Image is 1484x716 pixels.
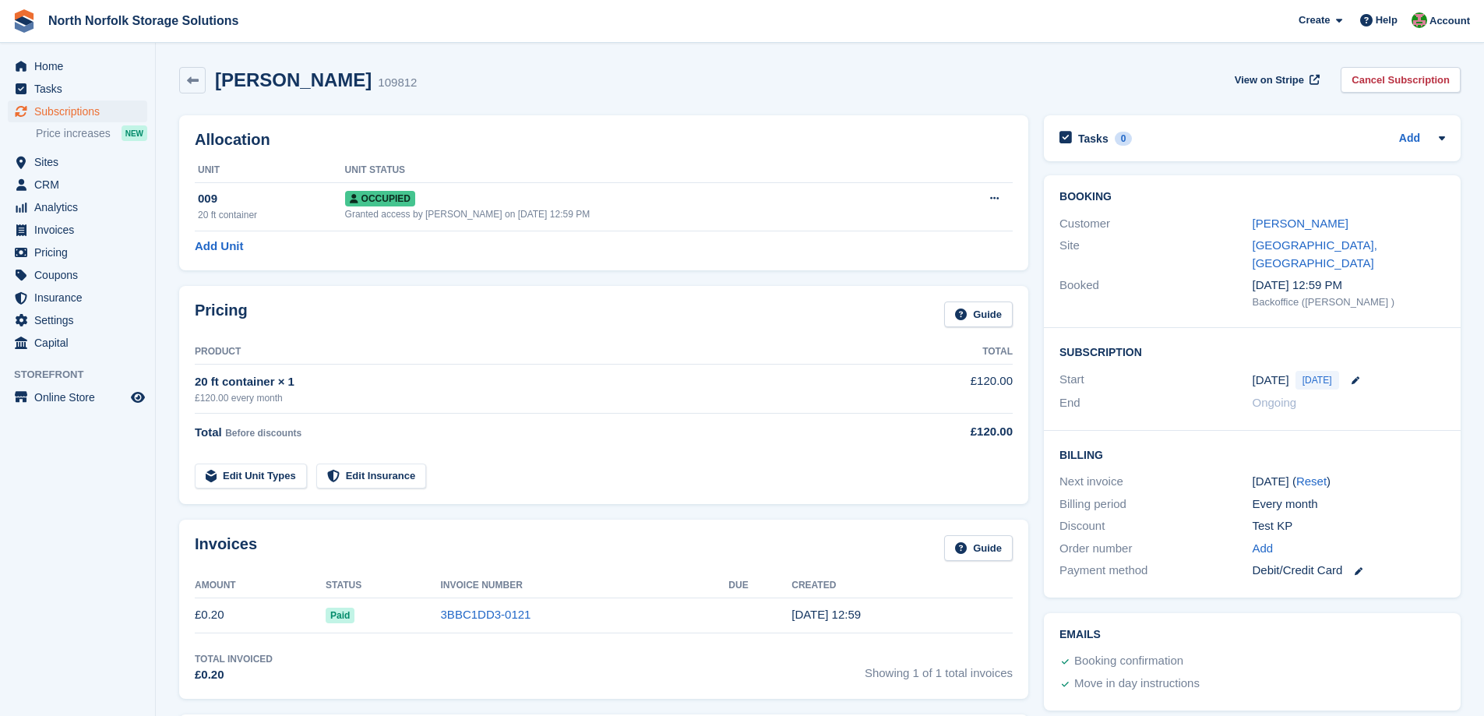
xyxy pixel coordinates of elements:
[36,125,147,142] a: Price increases NEW
[195,573,326,598] th: Amount
[1059,517,1252,535] div: Discount
[195,598,326,633] td: £0.20
[1253,496,1445,513] div: Every month
[441,608,531,621] a: 3BBC1DD3-0121
[1376,12,1398,28] span: Help
[8,78,147,100] a: menu
[865,652,1013,684] span: Showing 1 of 1 total invoices
[34,78,128,100] span: Tasks
[1235,72,1304,88] span: View on Stripe
[34,287,128,309] span: Insurance
[8,242,147,263] a: menu
[34,332,128,354] span: Capital
[1059,562,1252,580] div: Payment method
[1253,473,1445,491] div: [DATE] ( )
[14,367,155,383] span: Storefront
[8,309,147,331] a: menu
[36,126,111,141] span: Price increases
[1059,237,1252,272] div: Site
[12,9,36,33] img: stora-icon-8386f47178a22dfd0bd8f6a31ec36ba5ce8667c1dd55bd0f319d3a0aa187defe.svg
[316,464,427,489] a: Edit Insurance
[1412,12,1427,28] img: Katherine Phelps
[326,608,354,623] span: Paid
[34,386,128,408] span: Online Store
[122,125,147,141] div: NEW
[8,101,147,122] a: menu
[8,55,147,77] a: menu
[345,158,935,183] th: Unit Status
[791,573,1013,598] th: Created
[1296,474,1327,488] a: Reset
[42,8,245,34] a: North Norfolk Storage Solutions
[34,309,128,331] span: Settings
[198,208,345,222] div: 20 ft container
[1059,446,1445,462] h2: Billing
[1429,13,1470,29] span: Account
[1059,215,1252,233] div: Customer
[8,287,147,309] a: menu
[1253,277,1445,295] div: [DATE] 12:59 PM
[1059,496,1252,513] div: Billing period
[34,55,128,77] span: Home
[195,302,248,327] h2: Pricing
[1059,191,1445,203] h2: Booking
[1228,67,1323,93] a: View on Stripe
[345,191,415,206] span: Occupied
[195,340,887,365] th: Product
[1253,396,1297,409] span: Ongoing
[887,364,1013,413] td: £120.00
[1059,344,1445,359] h2: Subscription
[944,535,1013,561] a: Guide
[34,101,128,122] span: Subscriptions
[1299,12,1330,28] span: Create
[1253,517,1445,535] div: Test KP
[195,652,273,666] div: Total Invoiced
[1059,277,1252,309] div: Booked
[326,573,440,598] th: Status
[1059,371,1252,390] div: Start
[1399,130,1420,148] a: Add
[1253,540,1274,558] a: Add
[1059,629,1445,641] h2: Emails
[1074,675,1200,693] div: Move in day instructions
[34,196,128,218] span: Analytics
[944,302,1013,327] a: Guide
[195,238,243,256] a: Add Unit
[8,386,147,408] a: menu
[1295,371,1339,390] span: [DATE]
[195,131,1013,149] h2: Allocation
[34,242,128,263] span: Pricing
[225,428,301,439] span: Before discounts
[129,388,147,407] a: Preview store
[1115,132,1133,146] div: 0
[887,340,1013,365] th: Total
[195,373,887,391] div: 20 ft container × 1
[1074,652,1183,671] div: Booking confirmation
[195,425,222,439] span: Total
[8,332,147,354] a: menu
[34,174,128,196] span: CRM
[1059,540,1252,558] div: Order number
[1341,67,1461,93] a: Cancel Subscription
[34,151,128,173] span: Sites
[1059,473,1252,491] div: Next invoice
[8,196,147,218] a: menu
[1253,372,1289,390] time: 2025-09-23 00:00:00 UTC
[1253,238,1377,270] a: [GEOGRAPHIC_DATA], [GEOGRAPHIC_DATA]
[198,190,345,208] div: 009
[345,207,935,221] div: Granted access by [PERSON_NAME] on [DATE] 12:59 PM
[8,151,147,173] a: menu
[195,666,273,684] div: £0.20
[195,391,887,405] div: £120.00 every month
[8,219,147,241] a: menu
[195,464,307,489] a: Edit Unit Types
[34,264,128,286] span: Coupons
[215,69,372,90] h2: [PERSON_NAME]
[887,423,1013,441] div: £120.00
[441,573,729,598] th: Invoice Number
[34,219,128,241] span: Invoices
[1253,217,1348,230] a: [PERSON_NAME]
[378,74,417,92] div: 109812
[8,174,147,196] a: menu
[195,535,257,561] h2: Invoices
